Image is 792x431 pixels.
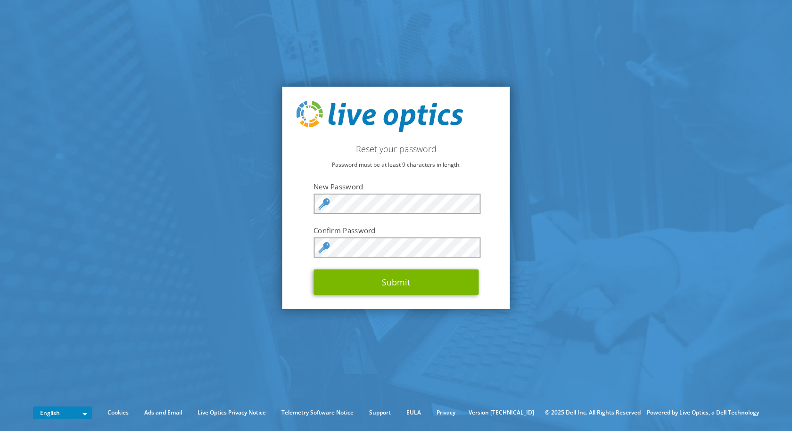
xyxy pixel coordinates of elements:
[399,407,428,418] a: EULA
[540,407,645,418] li: © 2025 Dell Inc. All Rights Reserved
[297,144,496,154] h2: Reset your password
[313,182,478,191] label: New Password
[313,269,478,295] button: Submit
[190,407,273,418] a: Live Optics Privacy Notice
[274,407,361,418] a: Telemetry Software Notice
[100,407,136,418] a: Cookies
[313,226,478,235] label: Confirm Password
[429,407,462,418] a: Privacy
[137,407,189,418] a: Ads and Email
[647,407,759,418] li: Powered by Live Optics, a Dell Technology
[297,101,463,132] img: live_optics_svg.svg
[464,407,539,418] li: Version [TECHNICAL_ID]
[362,407,398,418] a: Support
[297,160,496,170] p: Password must be at least 9 characters in length.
